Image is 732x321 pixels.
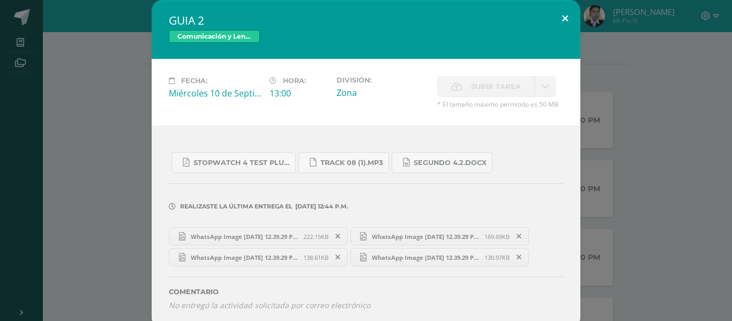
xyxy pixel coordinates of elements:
a: La fecha de entrega ha expirado [535,76,556,97]
span: Remover entrega [510,230,528,242]
span: Stopwatch 4 Test Plus U8.pdf [193,159,290,167]
span: 169.69KB [484,233,510,241]
span: Hora: [283,77,306,85]
label: La fecha de entrega ha expirado [437,76,535,97]
span: WhatsApp Image [DATE] 12.39.29 PM (3).jpeg [367,253,484,262]
i: No entregó la actividad solicitada por correo electrónico [169,300,370,310]
a: WhatsApp Image [DATE] 12.39.29 PM (1).jpeg 138.61KB [169,248,348,266]
span: 138.61KB [303,253,328,262]
span: Remover entrega [510,251,528,263]
span: Track 08 (1).mp3 [320,159,383,167]
span: Remover entrega [329,251,347,263]
a: Stopwatch 4 Test Plus U8.pdf [171,152,296,173]
span: Remover entrega [329,230,347,242]
a: Track 08 (1).mp3 [298,152,389,173]
a: WhatsApp Image [DATE] 12.39.29 PM (2).jpeg 222.15KB [169,227,348,245]
span: WhatsApp Image [DATE] 12.39.29 PM (1).jpeg [185,253,303,262]
span: WhatsApp Image [DATE] 12.39.29 PM.jpeg [367,233,484,241]
a: WhatsApp Image [DATE] 12.39.29 PM.jpeg 169.69KB [350,227,529,245]
div: 13:00 [270,87,328,99]
div: Miércoles 10 de Septiembre [169,87,261,99]
span: Realizaste la última entrega el [180,203,293,210]
label: Comentario [169,288,563,296]
a: WhatsApp Image [DATE] 12.39.29 PM (3).jpeg 130.97KB [350,248,529,266]
a: SEGUNDO 4.2.docx [392,152,492,173]
span: Subir tarea [471,77,521,96]
div: Zona [337,87,429,99]
span: Fecha: [181,77,207,85]
h2: GUIA 2 [169,13,563,28]
span: SEGUNDO 4.2.docx [414,159,487,167]
span: Comunicación y Lenguaje Idioma Extranjero [169,30,260,43]
span: 222.15KB [303,233,328,241]
span: [DATE] 12:44 p.m. [293,206,348,207]
span: * El tamaño máximo permitido es 50 MB [437,100,563,109]
label: División: [337,76,429,84]
span: 130.97KB [484,253,510,262]
span: WhatsApp Image [DATE] 12.39.29 PM (2).jpeg [185,233,303,241]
